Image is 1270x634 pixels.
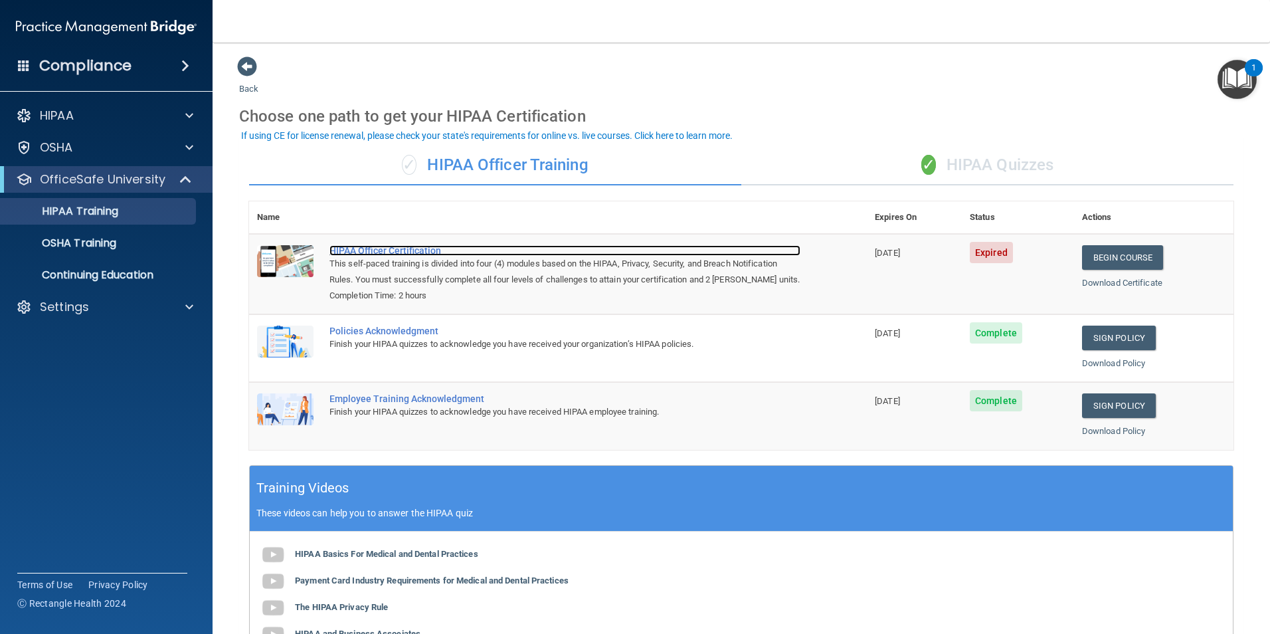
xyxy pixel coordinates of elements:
[260,542,286,568] img: gray_youtube_icon.38fcd6cc.png
[17,597,126,610] span: Ⓒ Rectangle Health 2024
[1082,326,1156,350] a: Sign Policy
[970,242,1013,263] span: Expired
[1082,245,1163,270] a: Begin Course
[239,97,1243,136] div: Choose one path to get your HIPAA Certification
[9,268,190,282] p: Continuing Education
[875,248,900,258] span: [DATE]
[16,140,193,156] a: OSHA
[239,129,735,142] button: If using CE for license renewal, please check your state's requirements for online vs. live cours...
[256,508,1226,518] p: These videos can help you to answer the HIPAA quiz
[39,56,132,75] h4: Compliance
[970,390,1022,411] span: Complete
[88,578,148,591] a: Privacy Policy
[17,578,72,591] a: Terms of Use
[16,108,193,124] a: HIPAA
[329,336,800,352] div: Finish your HIPAA quizzes to acknowledge you have received your organization’s HIPAA policies.
[241,131,733,140] div: If using CE for license renewal, please check your state's requirements for online vs. live cours...
[741,146,1233,185] div: HIPAA Quizzes
[40,140,73,156] p: OSHA
[9,237,116,250] p: OSHA Training
[256,476,349,500] h5: Training Videos
[329,393,800,404] div: Employee Training Acknowledgment
[875,328,900,338] span: [DATE]
[875,396,900,406] span: [DATE]
[329,404,800,420] div: Finish your HIPAA quizzes to acknowledge you have received HIPAA employee training.
[1074,201,1233,234] th: Actions
[249,201,321,234] th: Name
[249,146,741,185] div: HIPAA Officer Training
[1082,393,1156,418] a: Sign Policy
[40,171,165,187] p: OfficeSafe University
[1082,278,1162,288] a: Download Certificate
[1251,68,1256,85] div: 1
[260,568,286,595] img: gray_youtube_icon.38fcd6cc.png
[329,245,800,256] a: HIPAA Officer Certification
[16,14,197,41] img: PMB logo
[40,299,89,315] p: Settings
[295,549,478,559] b: HIPAA Basics For Medical and Dental Practices
[1218,60,1257,99] button: Open Resource Center, 1 new notification
[239,68,258,94] a: Back
[970,322,1022,344] span: Complete
[402,155,416,175] span: ✓
[867,201,962,234] th: Expires On
[1040,540,1254,593] iframe: Drift Widget Chat Controller
[921,155,936,175] span: ✓
[16,171,193,187] a: OfficeSafe University
[1082,426,1146,436] a: Download Policy
[16,299,193,315] a: Settings
[329,288,800,304] div: Completion Time: 2 hours
[9,205,118,218] p: HIPAA Training
[260,595,286,621] img: gray_youtube_icon.38fcd6cc.png
[329,256,800,288] div: This self-paced training is divided into four (4) modules based on the HIPAA, Privacy, Security, ...
[1082,358,1146,368] a: Download Policy
[329,326,800,336] div: Policies Acknowledgment
[295,576,569,585] b: Payment Card Industry Requirements for Medical and Dental Practices
[295,602,388,612] b: The HIPAA Privacy Rule
[40,108,74,124] p: HIPAA
[962,201,1074,234] th: Status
